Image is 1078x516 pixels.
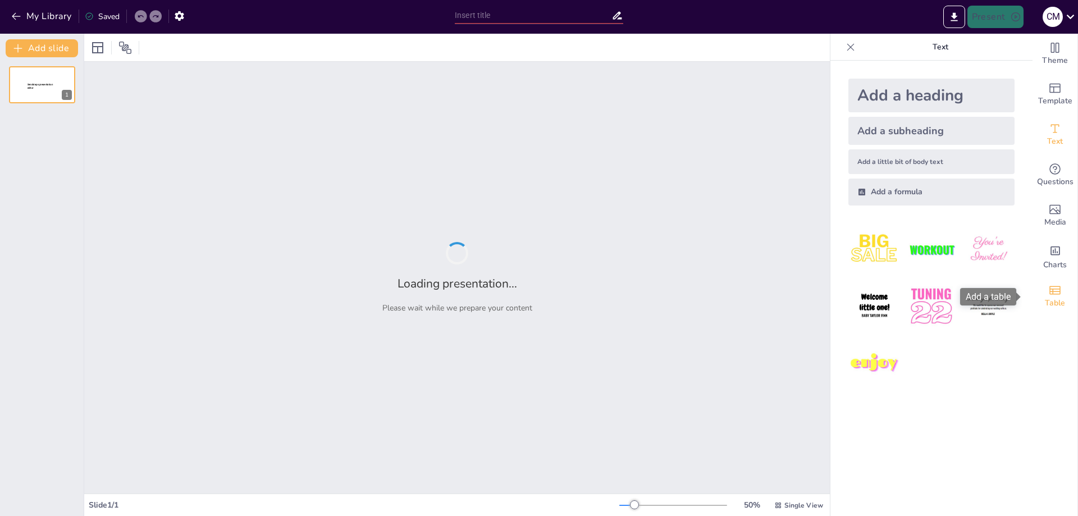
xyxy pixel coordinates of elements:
[738,500,765,510] div: 50 %
[848,117,1015,145] div: Add a subheading
[1033,34,1077,74] div: Change the overall theme
[848,280,901,332] img: 4.jpeg
[1044,216,1066,229] span: Media
[848,79,1015,112] div: Add a heading
[6,39,78,57] button: Add slide
[848,337,901,390] img: 7.jpeg
[89,500,619,510] div: Slide 1 / 1
[62,90,72,100] div: 1
[848,223,901,276] img: 1.jpeg
[905,280,957,332] img: 5.jpeg
[1037,176,1074,188] span: Questions
[1033,155,1077,195] div: Get real-time input from your audience
[1042,54,1068,67] span: Theme
[118,41,132,54] span: Position
[9,66,75,103] div: 1
[1045,297,1065,309] span: Table
[1043,259,1067,271] span: Charts
[28,83,53,89] span: Sendsteps presentation editor
[1033,276,1077,317] div: Add a table
[962,223,1015,276] img: 3.jpeg
[1033,195,1077,236] div: Add images, graphics, shapes or video
[455,7,611,24] input: Insert title
[848,149,1015,174] div: Add a little bit of body text
[1038,95,1072,107] span: Template
[905,223,957,276] img: 2.jpeg
[89,39,107,57] div: Layout
[943,6,965,28] button: Export to PowerPoint
[848,179,1015,206] div: Add a formula
[860,34,1021,61] p: Text
[85,11,120,22] div: Saved
[1043,6,1063,28] button: C M
[967,6,1024,28] button: Present
[1043,7,1063,27] div: C M
[962,280,1015,332] img: 6.jpeg
[1033,115,1077,155] div: Add text boxes
[8,7,76,25] button: My Library
[1047,135,1063,148] span: Text
[960,288,1016,305] div: Add a table
[784,501,823,510] span: Single View
[1033,74,1077,115] div: Add ready made slides
[382,303,532,313] p: Please wait while we prepare your content
[1033,236,1077,276] div: Add charts and graphs
[398,276,517,291] h2: Loading presentation...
